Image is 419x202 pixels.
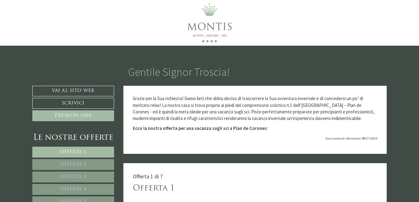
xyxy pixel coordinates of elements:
[32,132,114,144] div: Le nostre offerte
[60,150,86,154] span: Offerta 1
[60,175,86,179] span: Offerta 3
[60,162,86,167] span: Offerta 2
[133,183,175,194] div: Offerta 1
[60,187,86,192] span: Offerta 4
[325,136,377,140] span: Suo numero di riferimento: R8377/2025
[133,95,378,122] p: Grazie per la Sua richiesta! Siamo lieti che abbia deciso di trascorrere la Sua avventura inverna...
[32,110,114,121] a: Prenota ora
[128,66,230,78] h1: Gentile Signor Troscia!
[133,173,163,180] span: Offerta 1 di 7
[133,125,268,131] strong: Ecco la nostra offerta per una vacanza sugli sci a Plan de Corones:
[32,98,114,109] a: Scrivici
[32,86,114,96] a: Vai al sito web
